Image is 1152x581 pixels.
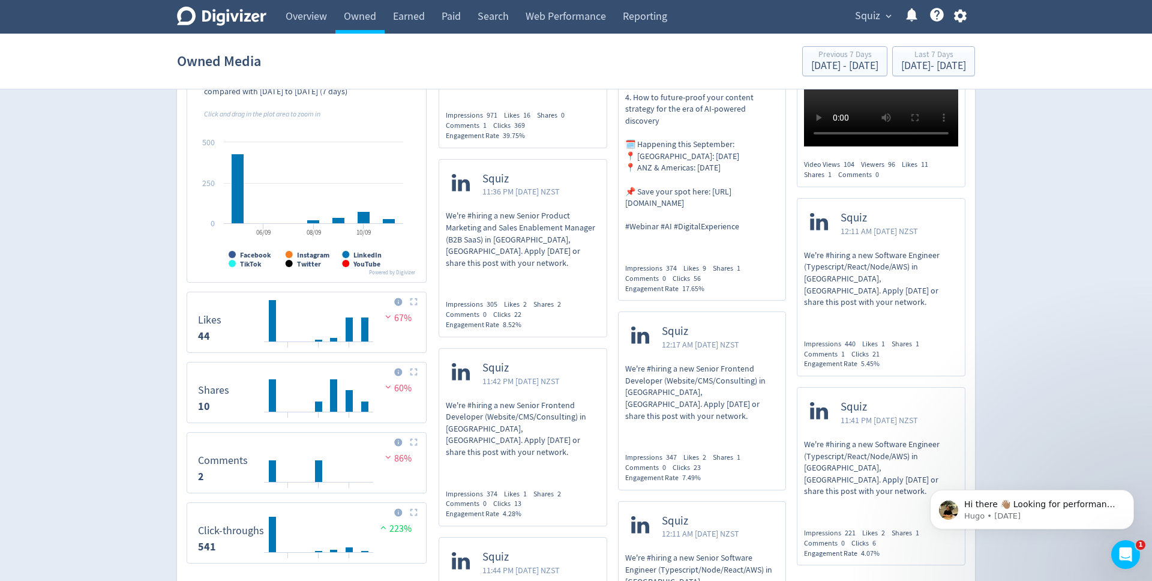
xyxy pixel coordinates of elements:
div: [DATE] - [DATE] [901,61,966,71]
div: Clicks [673,274,707,284]
div: Engagement Rate [625,473,707,483]
div: Engagement Rate [446,509,528,519]
strong: 2 [198,469,204,484]
text: 10/09 [356,228,371,236]
text: 08/09 [311,346,326,355]
tspan: Instagram [297,250,329,260]
text: 06/09 [281,487,295,495]
span: 56 [694,274,701,283]
img: Placeholder [410,298,418,306]
div: Shares [713,263,747,274]
strong: 10 [198,399,210,414]
span: Squiz [662,325,739,339]
div: Likes [683,453,713,463]
strong: 44 [198,329,210,343]
div: Shares [713,453,747,463]
span: 0 [561,110,565,120]
div: Likes [504,489,533,499]
div: Comments [804,349,851,360]
text: 0 [211,218,215,229]
span: 1 [841,349,845,359]
text: Powered by Digivizer [369,269,416,276]
span: 8.52% [503,320,521,330]
svg: Shares 10 [192,367,421,418]
span: 12:11 AM [DATE] NZST [662,528,739,540]
text: 08/09 [311,557,326,565]
span: Squiz [482,172,560,186]
div: Previous 7 Days [811,50,878,61]
span: 13 [514,499,521,508]
i: Click and drag in the plot area to zoom in [204,109,320,119]
svg: Engagements 597 [192,52,421,277]
div: Likes [504,110,537,121]
span: Squiz [841,211,918,225]
div: Impressions [804,528,862,538]
span: 11:36 PM [DATE] NZST [482,185,560,197]
div: Engagement Rate [446,131,532,141]
text: 08/09 [311,487,326,495]
div: Likes [862,339,892,349]
span: 2 [557,300,561,309]
span: Squiz [482,550,560,564]
span: 1 [737,263,740,273]
p: We're #hiring a new Software Engineer (Typescript/React/Node/AWS) in [GEOGRAPHIC_DATA], [GEOGRAPH... [804,250,958,309]
div: Clicks [493,121,532,131]
div: Clicks [493,310,528,320]
p: We're #hiring a new Senior Product Marketing and Sales Enablement Manager (B2B SaaS) in [GEOGRAPH... [446,210,600,269]
span: 2 [881,528,885,538]
span: 2 [523,300,527,309]
span: 0 [662,463,666,472]
img: negative-performance.svg [382,453,394,462]
span: 1 [483,121,487,130]
text: 06/09 [281,557,295,565]
span: expand_more [883,11,894,22]
div: Shares [537,110,571,121]
div: Comments [446,121,493,131]
span: 1 [881,339,885,349]
text: 10/09 [342,417,356,425]
div: Likes [504,300,533,310]
text: 08/09 [307,228,321,236]
div: Comments [446,499,493,509]
div: Impressions [446,489,504,499]
span: 305 [487,300,497,309]
div: Engagement Rate [625,284,711,294]
span: 2 [703,453,706,462]
span: 17.65% [682,284,704,294]
span: 440 [845,339,856,349]
text: 06/09 [281,417,295,425]
svg: Comments 2 [192,438,421,488]
div: Likes [902,160,935,170]
div: Impressions [804,339,862,349]
div: Shares [892,528,926,538]
span: 104 [844,160,854,169]
div: Clicks [851,538,883,549]
span: 1 [737,453,740,462]
svg: Click-throughs 541 [192,508,421,558]
iframe: Intercom notifications message [912,465,1152,549]
span: 21 [872,349,880,359]
div: Engagement Rate [804,359,886,369]
svg: Likes 44 [192,297,421,348]
div: Last 7 Days [901,50,966,61]
div: Impressions [625,263,683,274]
div: Impressions [625,453,683,463]
span: 221 [845,528,856,538]
tspan: TikTok [240,259,262,269]
a: Squiz12:17 AM [DATE] NZSTWe're #hiring a new Senior Frontend Developer (Website/CMS/Consulting) i... [619,312,786,443]
p: We're #hiring a new Senior Frontend Developer (Website/CMS/Consulting) in [GEOGRAPHIC_DATA], [GEO... [446,400,600,459]
span: 60% [382,382,412,394]
span: 23 [694,463,701,472]
span: 374 [666,263,677,273]
span: 12:17 AM [DATE] NZST [662,339,739,351]
iframe: Intercom live chat [1111,540,1140,569]
text: 06/09 [256,228,271,236]
div: Shares [533,489,568,499]
div: Impressions [446,300,504,310]
text: 250 [202,178,215,188]
span: 12:11 AM [DATE] NZST [841,225,918,237]
span: 374 [487,489,497,499]
div: Shares [804,170,838,180]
